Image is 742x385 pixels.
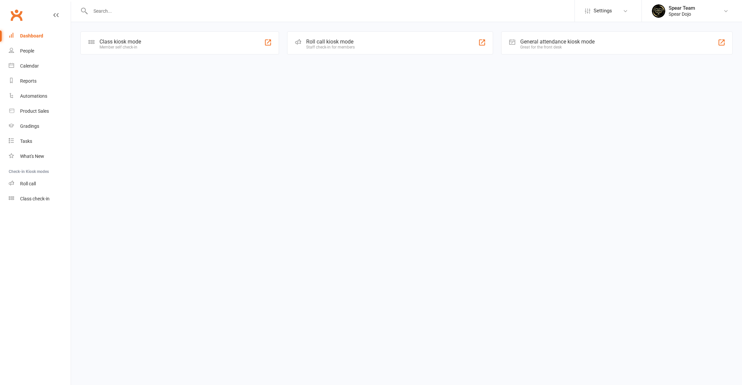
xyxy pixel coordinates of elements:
[20,138,32,144] div: Tasks
[20,33,43,38] div: Dashboard
[9,176,71,191] a: Roll call
[9,134,71,149] a: Tasks
[669,5,695,11] div: Spear Team
[20,181,36,186] div: Roll call
[9,59,71,74] a: Calendar
[20,93,47,99] div: Automations
[306,45,355,50] div: Staff check-in for members
[9,104,71,119] a: Product Sales
[9,43,71,59] a: People
[306,38,355,45] div: Roll call kiosk mode
[9,191,71,206] a: Class kiosk mode
[669,11,695,17] div: Spear Dojo
[20,48,34,54] div: People
[9,149,71,164] a: What's New
[99,45,141,50] div: Member self check-in
[9,74,71,89] a: Reports
[20,78,37,84] div: Reports
[9,119,71,134] a: Gradings
[20,63,39,69] div: Calendar
[652,4,665,18] img: thumb_image1623807886.png
[88,6,575,16] input: Search...
[20,154,44,159] div: What's New
[99,38,141,45] div: Class kiosk mode
[9,89,71,104] a: Automations
[20,108,49,114] div: Product Sales
[8,7,25,23] a: Clubworx
[520,38,595,45] div: General attendance kiosk mode
[20,123,39,129] div: Gradings
[20,196,50,201] div: Class check-in
[594,3,612,18] span: Settings
[9,28,71,43] a: Dashboard
[520,45,595,50] div: Great for the front desk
